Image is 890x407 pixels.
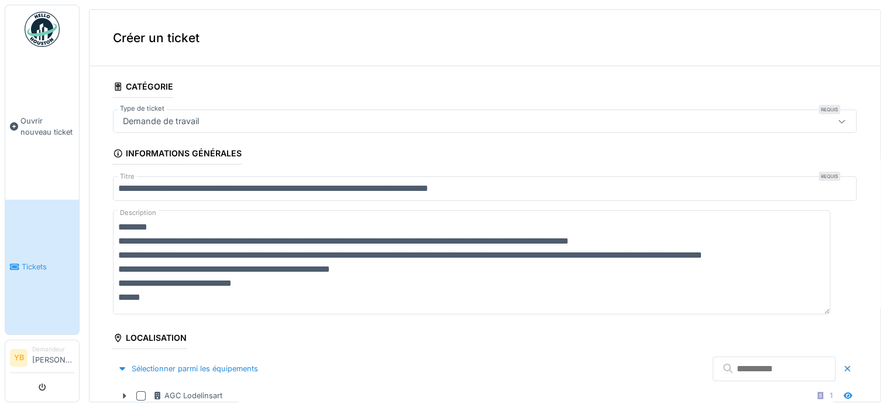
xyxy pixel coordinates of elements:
div: Localisation [113,329,187,349]
div: Sélectionner parmi les équipements [113,361,263,377]
div: Demande de travail [118,115,204,128]
div: Informations générales [113,145,242,165]
label: Titre [118,172,137,182]
label: Type de ticket [118,104,167,114]
li: YB [10,349,28,367]
div: Catégorie [113,78,173,98]
div: Créer un ticket [90,10,880,66]
li: [PERSON_NAME] [32,345,74,370]
div: Demandeur [32,345,74,354]
label: Description [118,206,159,220]
div: Requis [819,172,840,181]
a: Ouvrir nouveau ticket [5,53,79,200]
a: YB Demandeur[PERSON_NAME] [10,345,74,373]
div: 1 [830,390,833,401]
span: Ouvrir nouveau ticket [20,115,74,138]
img: Badge_color-CXgf-gQk.svg [25,12,60,47]
div: AGC Lodelinsart [153,390,222,401]
div: Requis [819,105,840,114]
a: Tickets [5,200,79,335]
span: Tickets [22,261,74,272]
